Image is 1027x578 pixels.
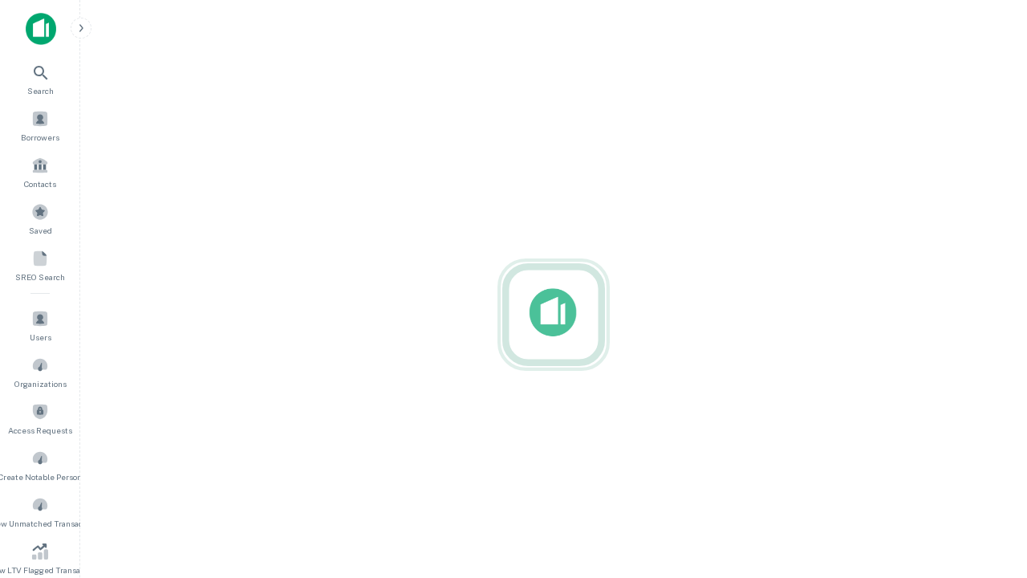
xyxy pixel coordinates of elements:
[5,490,75,533] a: Review Unmatched Transactions
[8,424,72,437] span: Access Requests
[14,377,67,390] span: Organizations
[5,57,75,100] a: Search
[21,131,59,144] span: Borrowers
[5,197,75,240] a: Saved
[30,331,51,344] span: Users
[15,271,65,283] span: SREO Search
[5,104,75,147] a: Borrowers
[26,13,56,45] img: capitalize-icon.png
[5,150,75,193] a: Contacts
[24,177,56,190] span: Contacts
[27,84,54,97] span: Search
[947,450,1027,527] iframe: Chat Widget
[5,397,75,440] a: Access Requests
[29,224,52,237] span: Saved
[5,443,75,486] a: Create Notable Person
[5,243,75,287] a: SREO Search
[5,350,75,393] a: Organizations
[5,303,75,347] a: Users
